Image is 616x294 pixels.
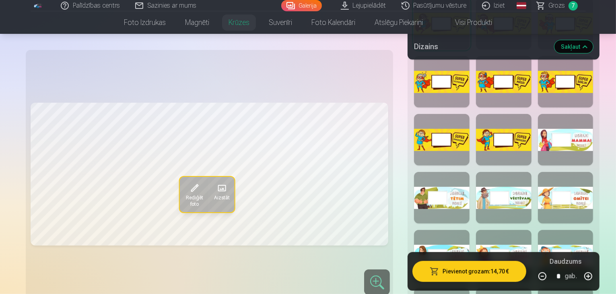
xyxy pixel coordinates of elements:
img: /fa1 [34,3,43,8]
span: 7 [569,1,578,10]
div: gab. [565,267,577,286]
h5: Dizains [414,41,548,52]
span: Aizstāt [214,195,229,201]
span: Grozs [549,1,565,10]
button: Sakļaut [554,40,593,53]
a: Suvenīri [259,11,302,34]
a: Krūzes [219,11,259,34]
a: Visi produkti [433,11,502,34]
a: Foto kalendāri [302,11,365,34]
a: Magnēti [175,11,219,34]
span: Rediģēt foto [184,195,204,208]
a: Atslēgu piekariņi [365,11,433,34]
button: Rediģēt foto [179,177,209,213]
a: Foto izdrukas [114,11,175,34]
button: Aizstāt [209,177,234,213]
h5: Daudzums [550,257,581,267]
button: Pievienot grozam:14,70 € [412,261,526,282]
